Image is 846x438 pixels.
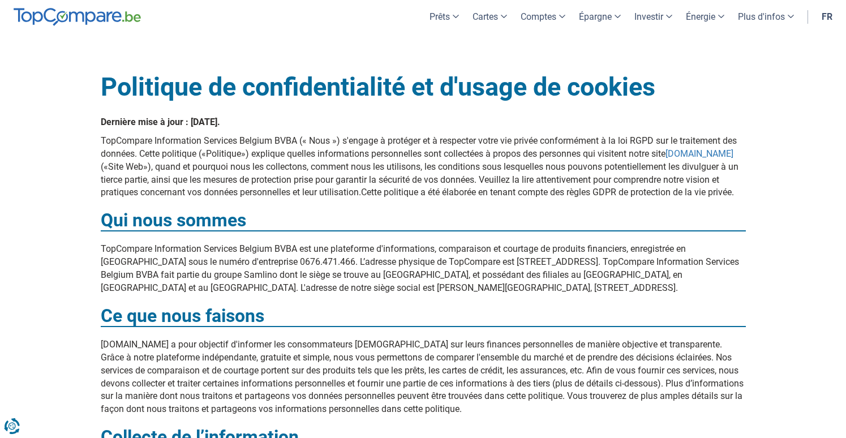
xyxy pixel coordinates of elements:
[14,8,141,26] img: TopCompare
[101,135,737,159] span: TopCompare Information Services Belgium BVBA (« Nous ») s'engage à protéger et à respecter votre ...
[101,365,744,402] span: Afin de vous fournir ces services, nous devons collecter et traiter certaines informations person...
[101,256,739,293] span: TopCompare Information Services Belgium BVBA fait partie du groupe Samlino dont le siège se trouv...
[101,72,655,102] strong: Politique de confidentialité et d'usage de cookies
[101,243,686,267] span: TopCompare Information Services Belgium BVBA est une plateforme d'informations, comparaison et co...
[101,339,732,376] span: [DOMAIN_NAME] a pour objectif d'informer les consommateurs [DEMOGRAPHIC_DATA] sur leurs finances ...
[101,148,738,198] span: Cette politique («Politique») explique quelles informations personnelles sont collectées à propos...
[101,209,246,231] strong: Qui nous sommes
[101,305,264,327] strong: Ce que nous faisons
[101,117,220,127] span: Dernière mise à jour : [DATE].
[665,148,733,159] a: [DOMAIN_NAME]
